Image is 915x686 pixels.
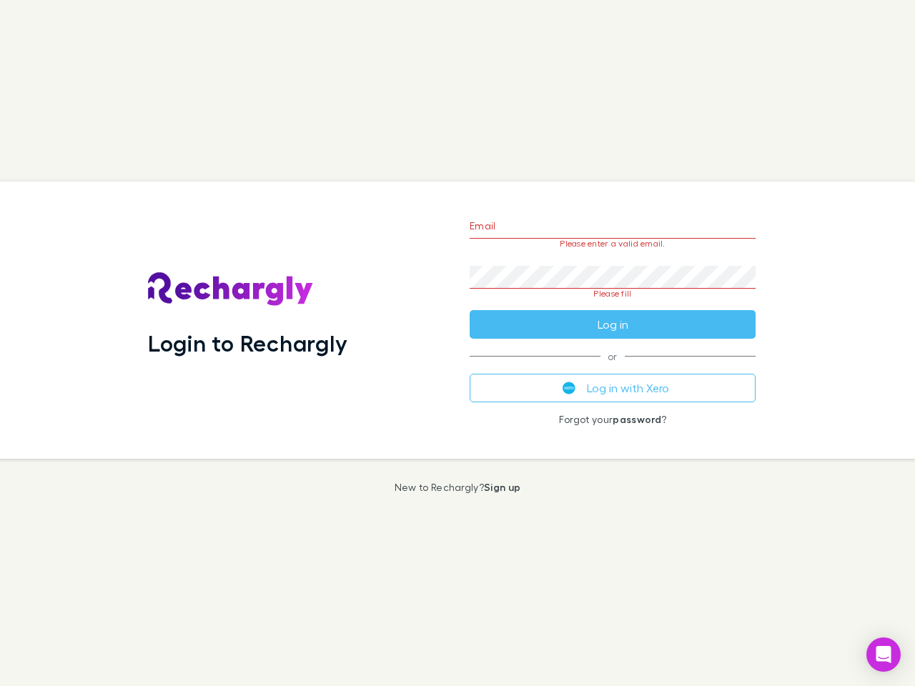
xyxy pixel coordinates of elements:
button: Log in [470,310,756,339]
img: Rechargly's Logo [148,272,314,307]
div: Open Intercom Messenger [866,637,901,672]
p: Please enter a valid email. [470,239,756,249]
button: Log in with Xero [470,374,756,402]
img: Xero's logo [563,382,575,394]
p: Please fill [470,289,756,299]
h1: Login to Rechargly [148,329,347,357]
p: Forgot your ? [470,414,756,425]
a: Sign up [484,481,520,493]
span: or [470,356,756,357]
p: New to Rechargly? [395,482,521,493]
a: password [613,413,661,425]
